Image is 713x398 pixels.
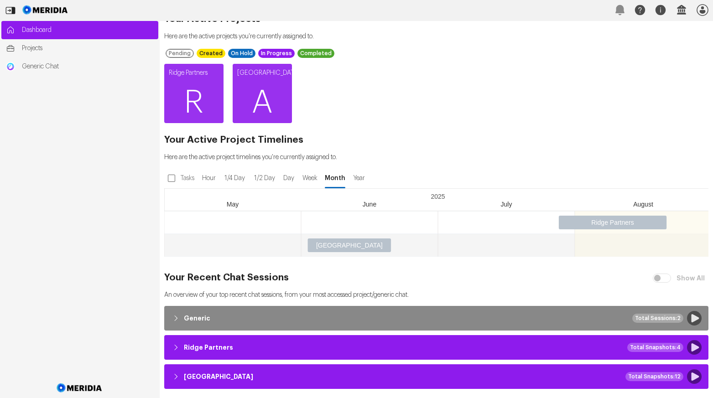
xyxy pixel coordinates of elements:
a: Projects [1,39,158,57]
span: Hour [200,174,218,183]
a: Generic ChatGeneric Chat [1,57,158,76]
img: Meridia Logo [55,378,104,398]
p: Here are the active projects you're currently assigned to. [164,32,708,41]
button: GenericTotal Sessions:2 [167,308,706,328]
span: Projects [22,44,154,53]
div: Total Snapshots: 4 [627,343,683,352]
span: 1/2 Day [252,174,277,183]
span: Day [281,174,296,183]
p: Here are the active project timelines you're currently assigned to. [164,153,708,162]
button: [GEOGRAPHIC_DATA]Total Snapshots:12 [167,367,706,387]
h2: Your Active Project Timelines [164,135,708,145]
p: An overview of your top recent chat sessions, from your most accessed project/generic chat. [164,290,708,300]
span: Dashboard [22,26,154,35]
label: Show All [675,270,708,286]
a: Ridge PartnersR [164,64,224,123]
button: Ridge PartnersTotal Snapshots:4 [167,337,706,357]
div: Completed [297,49,334,58]
h2: Your Recent Chat Sessions [164,273,708,282]
div: Total Snapshots: 12 [625,372,683,381]
span: Generic Chat [22,62,154,71]
span: Year [351,174,367,183]
img: Generic Chat [6,62,15,71]
div: In Progress [258,49,295,58]
span: R [164,75,224,130]
div: Created [197,49,225,58]
div: Pending [166,49,194,58]
div: On Hold [228,49,255,58]
span: 1/4 Day [222,174,247,183]
span: A [233,75,292,130]
span: Week [300,174,319,183]
span: Month [324,174,346,183]
div: Total Sessions: 2 [632,314,683,323]
a: [GEOGRAPHIC_DATA]A [233,64,292,123]
a: Dashboard [1,21,158,39]
label: Tasks [179,170,198,186]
